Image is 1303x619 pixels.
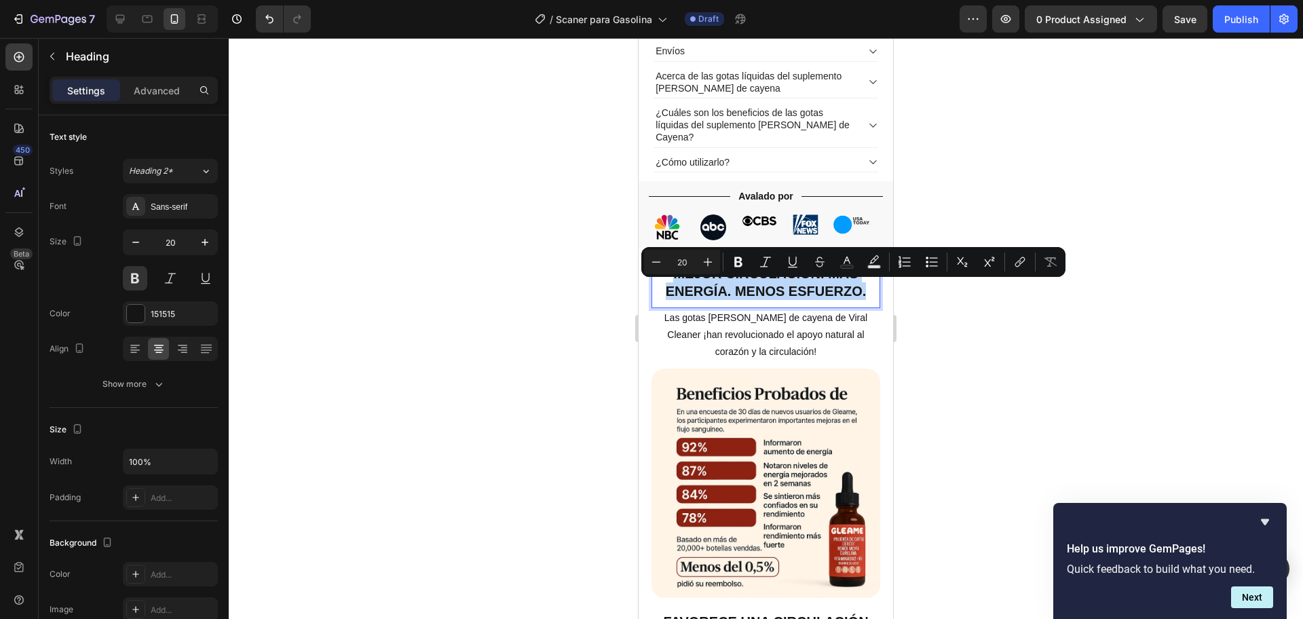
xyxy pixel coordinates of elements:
[134,83,180,98] p: Advanced
[641,247,1065,277] div: Editor contextual toolbar
[151,492,214,504] div: Add...
[13,574,242,612] h2: Favorece una circulación saludable
[1067,563,1273,576] p: Quick feedback to build what you need.
[556,12,652,26] span: Scaner para Gasolina
[50,131,87,143] div: Text style
[50,233,86,251] div: Size
[1036,12,1127,26] span: 0 product assigned
[256,5,311,33] div: Undo/Redo
[50,340,88,358] div: Align
[129,165,173,177] span: Heading 2*
[151,201,214,213] div: Sans-serif
[1163,5,1207,33] button: Save
[50,603,73,616] div: Image
[550,12,553,26] span: /
[10,248,33,259] div: Beta
[151,604,214,616] div: Add...
[698,13,719,25] span: Draft
[50,491,81,504] div: Padding
[1231,586,1273,608] button: Next question
[123,159,218,183] button: Heading 2*
[1257,514,1273,530] button: Hide survey
[50,421,86,439] div: Size
[50,372,218,396] button: Show more
[50,455,72,468] div: Width
[67,83,105,98] p: Settings
[50,165,73,177] div: Styles
[1067,541,1273,557] h2: Help us improve GemPages!
[151,569,214,581] div: Add...
[50,200,67,212] div: Font
[89,11,95,27] p: 7
[1025,5,1157,33] button: 0 product assigned
[13,145,33,155] div: 450
[50,568,71,580] div: Color
[1224,12,1258,26] div: Publish
[66,48,212,64] p: Heading
[1174,14,1196,25] span: Save
[50,307,71,320] div: Color
[5,5,101,33] button: 7
[639,38,893,619] iframe: Design area
[124,449,217,474] input: Auto
[151,308,214,320] div: 151515
[1067,514,1273,608] div: Help us improve GemPages!
[1213,5,1270,33] button: Publish
[102,377,166,391] div: Show more
[50,534,115,552] div: Background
